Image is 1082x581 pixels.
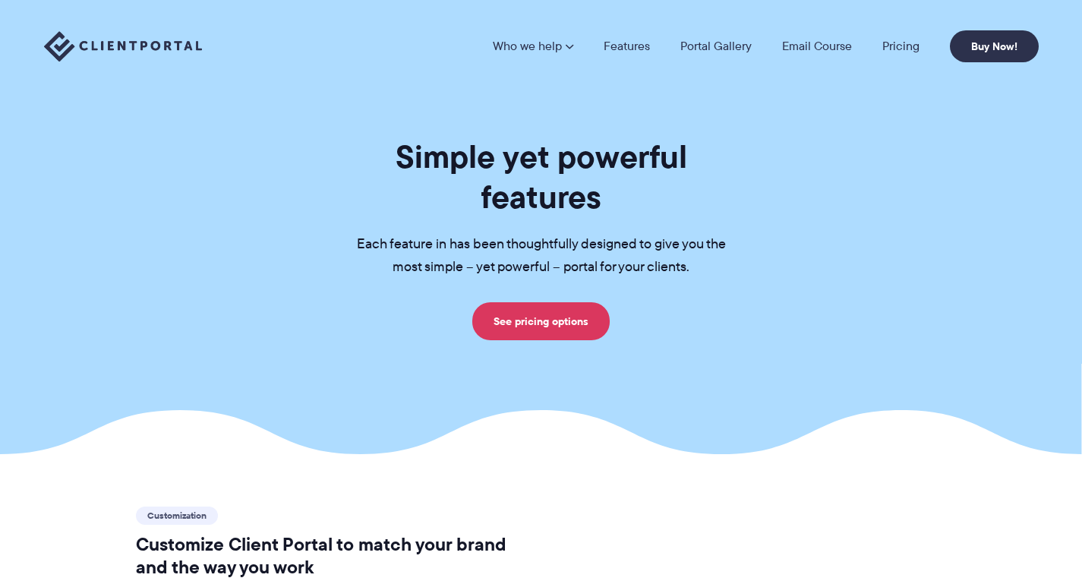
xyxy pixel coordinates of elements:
[950,30,1039,62] a: Buy Now!
[136,507,218,525] span: Customization
[882,40,920,52] a: Pricing
[782,40,852,52] a: Email Course
[136,533,519,579] h2: Customize Client Portal to match your brand and the way you work
[604,40,650,52] a: Features
[680,40,752,52] a: Portal Gallery
[472,302,610,340] a: See pricing options
[333,137,750,217] h1: Simple yet powerful features
[493,40,573,52] a: Who we help
[333,233,750,279] p: Each feature in has been thoughtfully designed to give you the most simple – yet powerful – porta...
